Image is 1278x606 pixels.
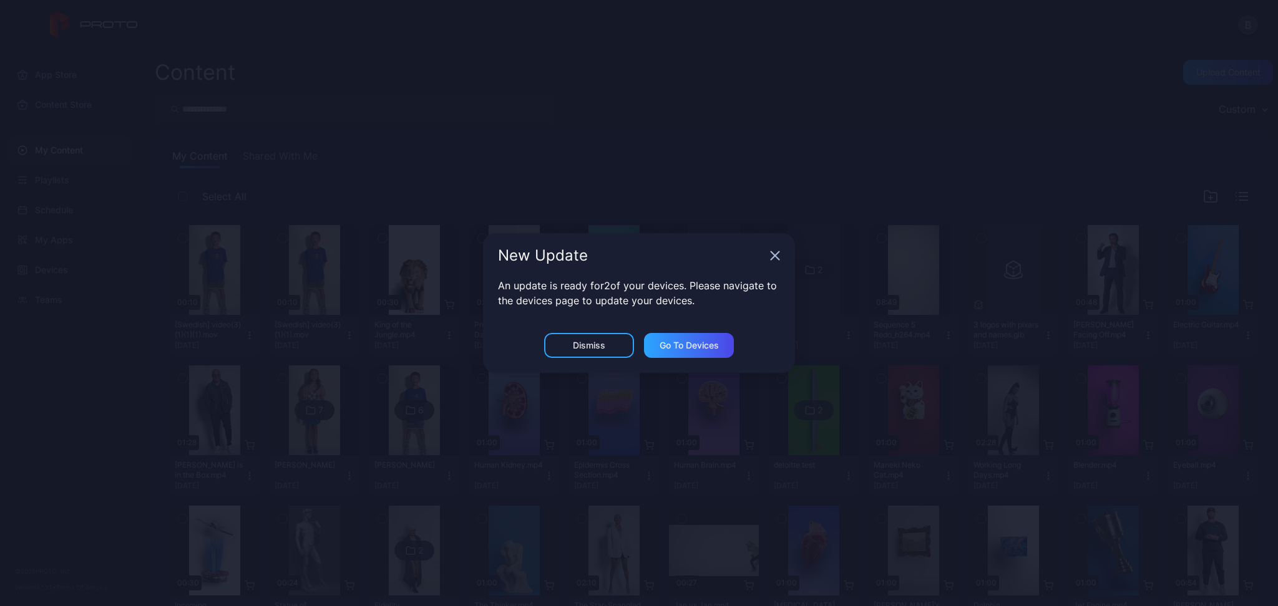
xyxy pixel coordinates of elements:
[573,340,605,350] div: Dismiss
[660,340,719,350] div: Go to devices
[544,333,634,358] button: Dismiss
[498,248,765,263] div: New Update
[498,278,780,308] p: An update is ready for 2 of your devices. Please navigate to the devices page to update your devi...
[644,333,734,358] button: Go to devices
